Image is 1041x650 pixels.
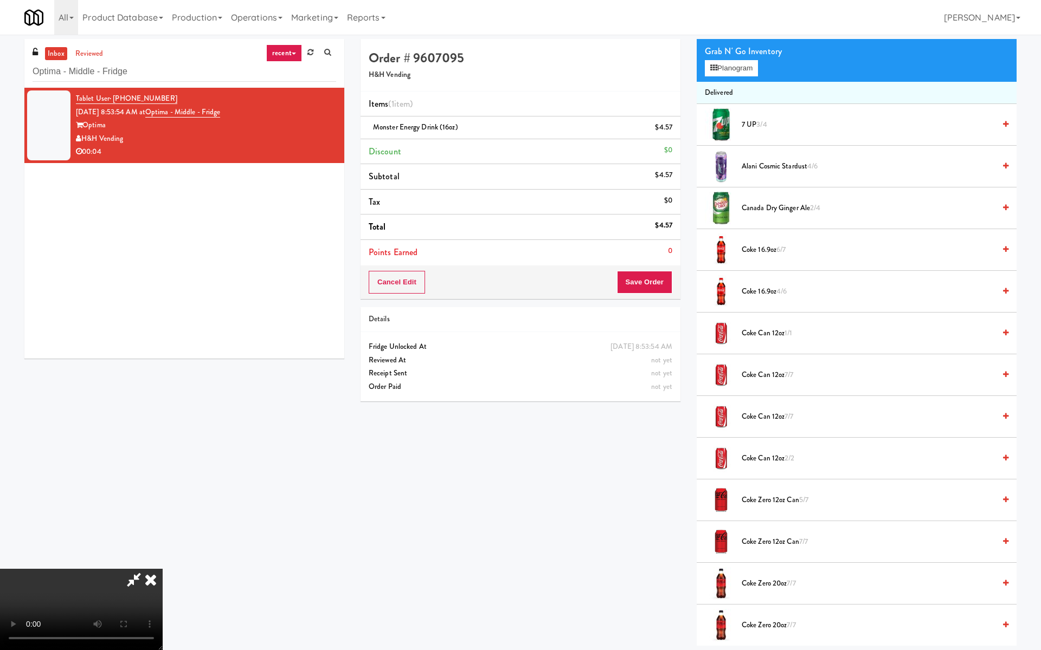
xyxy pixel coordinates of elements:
span: 5/7 [799,495,808,505]
span: not yet [651,355,672,365]
div: Coke Zero 12oz can5/7 [737,493,1008,507]
span: Coke Zero 12oz can [742,535,995,549]
ng-pluralize: item [394,97,410,110]
div: Coke can 12oz7/7 [737,368,1008,382]
a: reviewed [73,47,106,61]
span: Coke Zero 12oz can [742,493,995,507]
span: · [PHONE_NUMBER] [110,93,177,103]
button: Planogram [705,60,758,76]
button: Save Order [617,271,672,294]
li: Tablet User· [PHONE_NUMBER][DATE] 8:53:54 AM atOptima - Middle - FridgeOptimaH&H Vending00:04 [24,88,344,163]
h4: Order # 9607095 [369,51,672,65]
div: 7 UP3/4 [737,118,1008,132]
span: Coke 16.9oz [742,243,995,257]
span: Total [369,220,386,233]
span: 6/7 [776,244,786,255]
div: $4.57 [655,219,672,232]
span: not yet [651,381,672,392]
span: 7/7 [787,578,795,588]
div: $0 [664,144,672,157]
div: Grab N' Go Inventory [705,43,1008,60]
div: Coke can 12oz7/7 [737,410,1008,424]
span: 7 UP [742,118,995,132]
span: Subtotal [369,170,400,183]
span: 2/4 [810,203,820,213]
a: Optima - Middle - Fridge [145,107,220,118]
div: Coke 16.9oz6/7 [737,243,1008,257]
a: Tablet User· [PHONE_NUMBER] [76,93,177,104]
span: 7/7 [785,369,793,380]
img: Micromart [24,8,43,27]
span: Coke can 12oz [742,452,995,465]
span: (1 ) [388,97,413,110]
div: Order Paid [369,380,672,394]
span: Alani Cosmic Stardust [742,160,995,173]
span: Canada Dry Ginger Ale [742,201,995,215]
span: Items [369,97,413,110]
span: 4/6 [807,161,818,171]
button: Cancel Edit [369,271,425,294]
span: Coke 16.9oz [742,285,995,298]
span: Coke can 12oz [742,410,995,424]
input: Search vision orders [33,62,336,82]
span: 7/7 [799,536,808,547]
div: Coke can 12oz2/2 [737,452,1008,465]
h5: H&H Vending [369,71,672,79]
span: [DATE] 8:53:54 AM at [76,107,145,117]
a: recent [266,44,302,62]
div: Details [369,313,672,326]
span: Coke can 12oz [742,368,995,382]
div: $0 [664,194,672,207]
div: Alani Cosmic Stardust4/6 [737,160,1008,173]
span: not yet [651,368,672,378]
span: Tax [369,196,380,208]
div: [DATE] 8:53:54 AM [611,340,672,354]
div: Fridge Unlocked At [369,340,672,354]
div: 00:04 [76,145,336,159]
span: 7/7 [785,411,793,421]
span: Monster Energy Drink (16oz) [373,122,458,132]
span: Coke can 12oz [742,327,995,340]
div: $4.57 [655,168,672,182]
span: 3/4 [756,119,767,129]
li: Delivered [697,82,1017,105]
span: Points Earned [369,246,417,258]
div: Optima [76,119,336,132]
div: Coke 16.9oz4/6 [737,285,1008,298]
span: Coke Zero 20oz [742,619,995,632]
a: inbox [45,47,67,61]
div: $4.57 [655,121,672,134]
span: 4/6 [776,286,787,296]
span: Coke Zero 20oz [742,577,995,590]
div: Coke Zero 20oz7/7 [737,619,1008,632]
div: Reviewed At [369,354,672,367]
div: H&H Vending [76,132,336,146]
span: 7/7 [787,620,795,630]
div: Coke can 12oz1/1 [737,327,1008,340]
span: 1/1 [785,328,792,338]
div: Receipt Sent [369,367,672,380]
div: Coke Zero 20oz7/7 [737,577,1008,590]
div: Canada Dry Ginger Ale2/4 [737,201,1008,215]
span: Discount [369,145,401,158]
span: 2/2 [785,453,794,463]
div: 0 [668,244,672,258]
div: Coke Zero 12oz can7/7 [737,535,1008,549]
